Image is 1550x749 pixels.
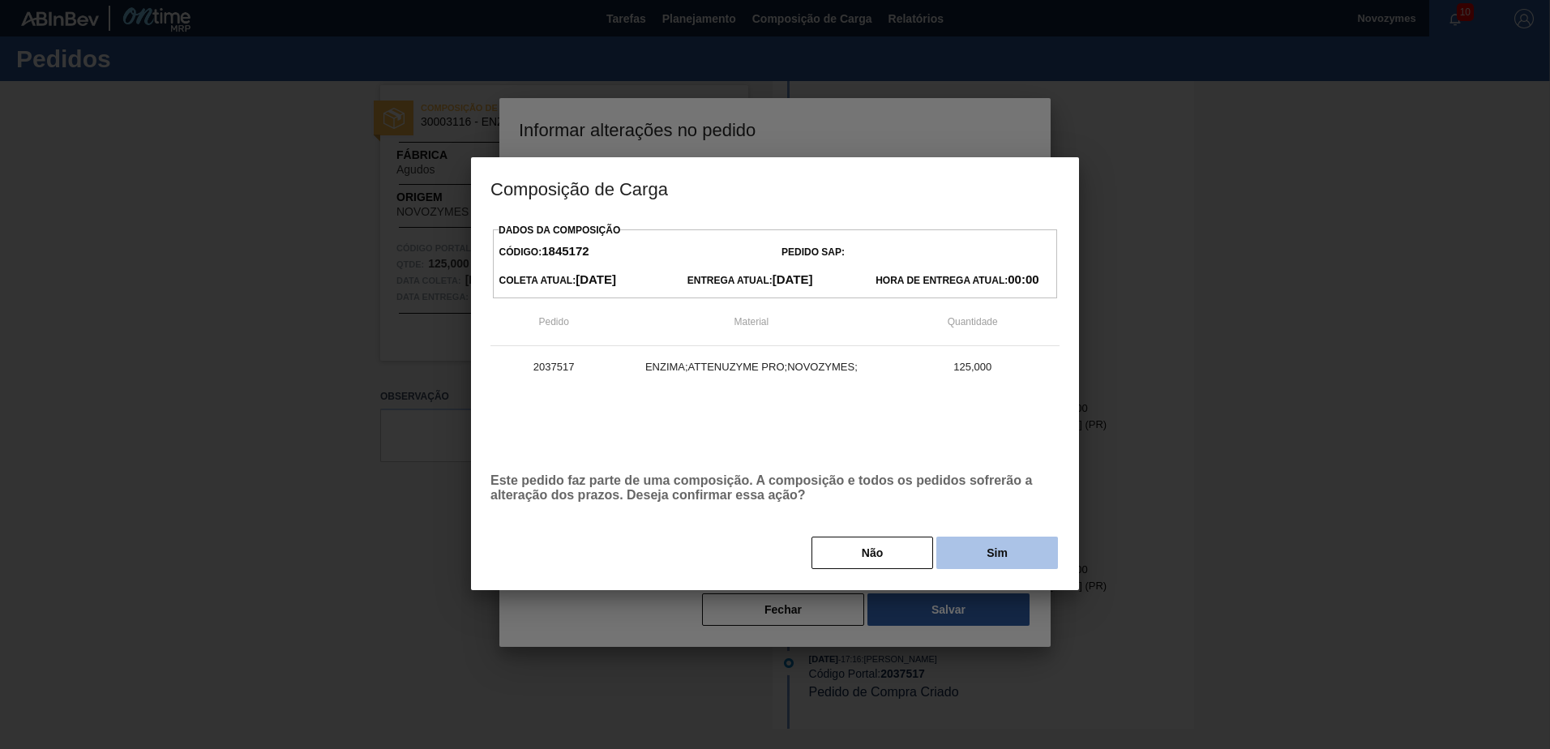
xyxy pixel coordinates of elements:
[576,272,616,286] strong: [DATE]
[542,244,589,258] strong: 1845172
[773,272,813,286] strong: [DATE]
[490,346,617,387] td: 2037517
[876,275,1038,286] span: Hora de Entrega Atual:
[885,346,1060,387] td: 125,000
[687,275,813,286] span: Entrega Atual:
[538,316,568,327] span: Pedido
[499,246,589,258] span: Código:
[617,346,885,387] td: ENZIMA;ATTENUZYME PRO;NOVOZYMES;
[948,316,998,327] span: Quantidade
[490,473,1060,503] p: Este pedido faz parte de uma composição. A composição e todos os pedidos sofrerão a alteração dos...
[499,275,616,286] span: Coleta Atual:
[734,316,769,327] span: Material
[936,537,1058,569] button: Sim
[811,537,933,569] button: Não
[499,225,620,236] label: Dados da Composição
[471,157,1079,219] h3: Composição de Carga
[1008,272,1038,286] strong: 00:00
[781,246,845,258] span: Pedido SAP:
